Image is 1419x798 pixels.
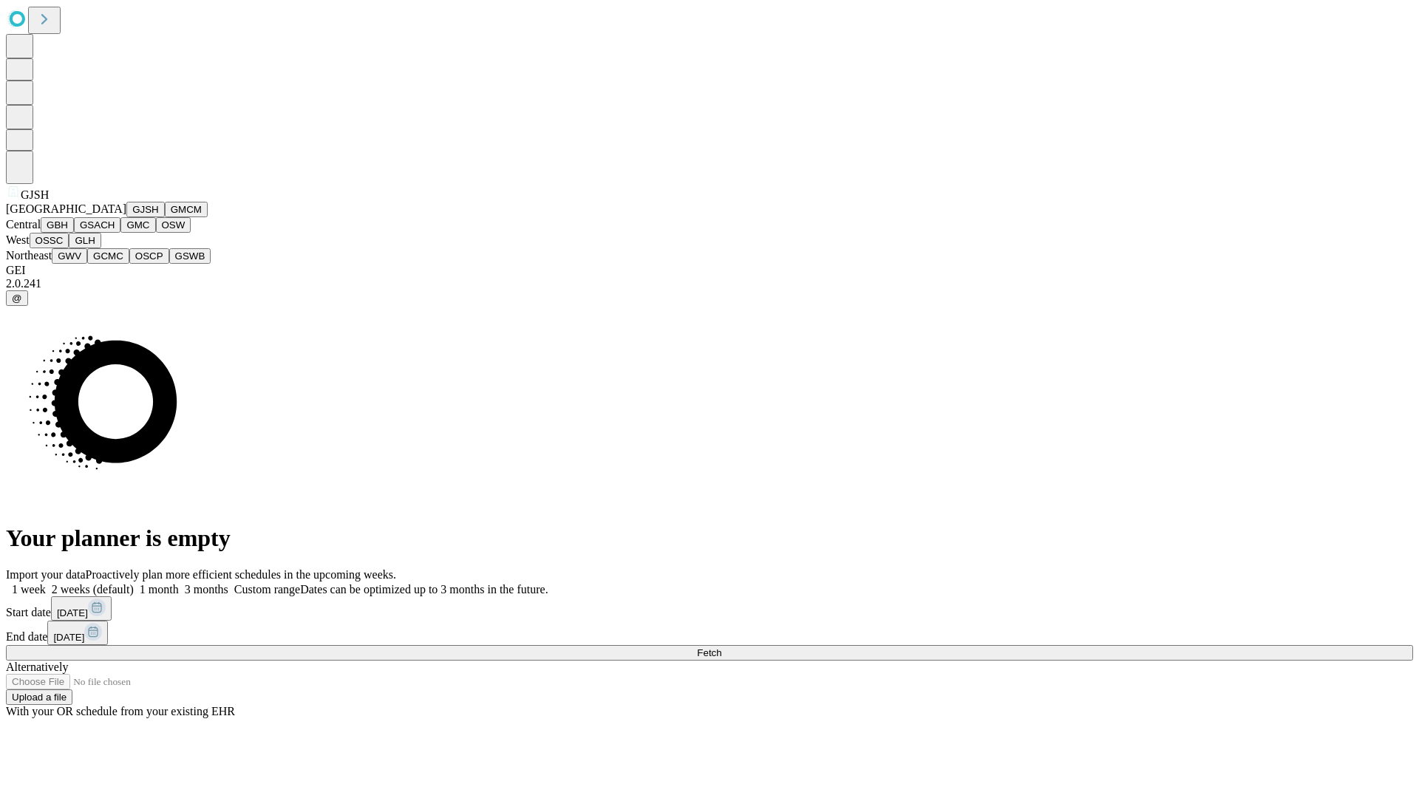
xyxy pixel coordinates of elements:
[6,264,1413,277] div: GEI
[53,632,84,643] span: [DATE]
[6,525,1413,552] h1: Your planner is empty
[6,290,28,306] button: @
[12,293,22,304] span: @
[52,248,87,264] button: GWV
[185,583,228,596] span: 3 months
[12,583,46,596] span: 1 week
[30,233,69,248] button: OSSC
[140,583,179,596] span: 1 month
[165,202,208,217] button: GMCM
[126,202,165,217] button: GJSH
[6,621,1413,645] div: End date
[6,218,41,231] span: Central
[6,596,1413,621] div: Start date
[6,661,68,673] span: Alternatively
[129,248,169,264] button: OSCP
[6,568,86,581] span: Import your data
[6,249,52,262] span: Northeast
[57,607,88,618] span: [DATE]
[41,217,74,233] button: GBH
[156,217,191,233] button: OSW
[51,596,112,621] button: [DATE]
[300,583,548,596] span: Dates can be optimized up to 3 months in the future.
[234,583,300,596] span: Custom range
[6,705,235,717] span: With your OR schedule from your existing EHR
[6,645,1413,661] button: Fetch
[69,233,101,248] button: GLH
[697,647,721,658] span: Fetch
[74,217,120,233] button: GSACH
[120,217,155,233] button: GMC
[6,689,72,705] button: Upload a file
[87,248,129,264] button: GCMC
[47,621,108,645] button: [DATE]
[6,233,30,246] span: West
[6,202,126,215] span: [GEOGRAPHIC_DATA]
[52,583,134,596] span: 2 weeks (default)
[6,277,1413,290] div: 2.0.241
[169,248,211,264] button: GSWB
[21,188,49,201] span: GJSH
[86,568,396,581] span: Proactively plan more efficient schedules in the upcoming weeks.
